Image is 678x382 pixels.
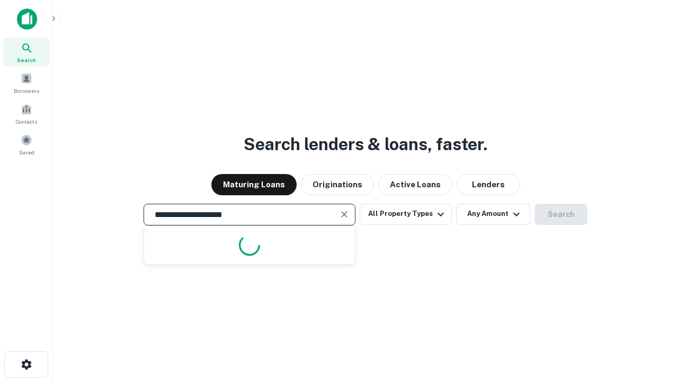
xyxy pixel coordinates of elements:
[211,174,297,195] button: Maturing Loans
[337,207,352,222] button: Clear
[3,130,50,159] a: Saved
[17,8,37,30] img: capitalize-icon.png
[625,297,678,348] iframe: Chat Widget
[360,204,452,225] button: All Property Types
[457,174,520,195] button: Lenders
[3,38,50,66] a: Search
[14,86,39,95] span: Borrowers
[3,99,50,128] a: Contacts
[19,148,34,157] span: Saved
[301,174,374,195] button: Originations
[17,56,36,64] span: Search
[244,132,487,157] h3: Search lenders & loans, faster.
[378,174,452,195] button: Active Loans
[3,68,50,97] a: Borrowers
[456,204,530,225] button: Any Amount
[16,117,37,126] span: Contacts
